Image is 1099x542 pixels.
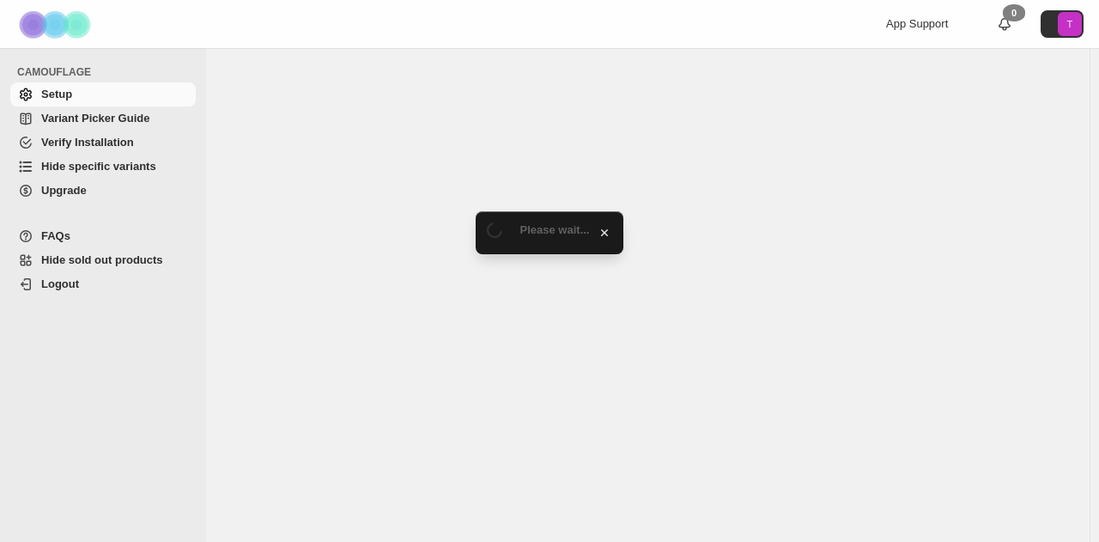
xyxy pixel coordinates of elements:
a: Verify Installation [10,131,196,155]
a: 0 [996,15,1013,33]
text: T [1067,19,1073,29]
img: Camouflage [14,1,100,48]
span: Upgrade [41,184,87,197]
span: App Support [886,17,948,30]
span: Hide sold out products [41,253,163,266]
div: 0 [1003,4,1025,21]
span: FAQs [41,229,70,242]
span: Setup [41,88,72,100]
span: Hide specific variants [41,160,156,173]
a: Setup [10,82,196,107]
a: FAQs [10,224,196,248]
a: Hide sold out products [10,248,196,272]
span: Logout [41,277,79,290]
a: Logout [10,272,196,296]
a: Upgrade [10,179,196,203]
span: Verify Installation [41,136,134,149]
a: Variant Picker Guide [10,107,196,131]
button: Avatar with initials T [1041,10,1084,38]
span: Variant Picker Guide [41,112,149,125]
span: Avatar with initials T [1058,12,1082,36]
span: CAMOUFLAGE [17,65,197,79]
a: Hide specific variants [10,155,196,179]
span: Please wait... [520,223,590,236]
